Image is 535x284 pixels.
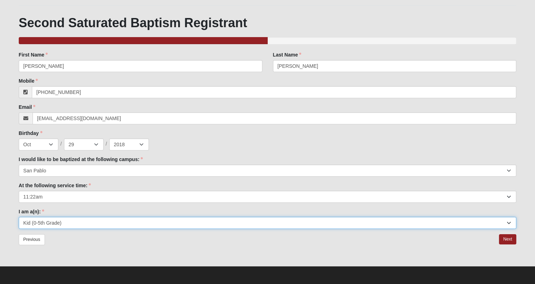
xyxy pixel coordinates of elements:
[19,234,45,245] a: Previous
[19,208,44,215] label: I am a(n):
[19,130,42,137] label: Birthday
[19,15,516,30] h1: Second Saturated Baptism Registrant
[19,77,38,84] label: Mobile
[60,140,62,148] span: /
[19,103,35,111] label: Email
[273,51,302,58] label: Last Name
[19,156,143,163] label: I would like to be baptized at the following campus:
[499,234,516,244] a: Next
[19,51,48,58] label: First Name
[19,182,91,189] label: At the following service time:
[106,140,107,148] span: /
